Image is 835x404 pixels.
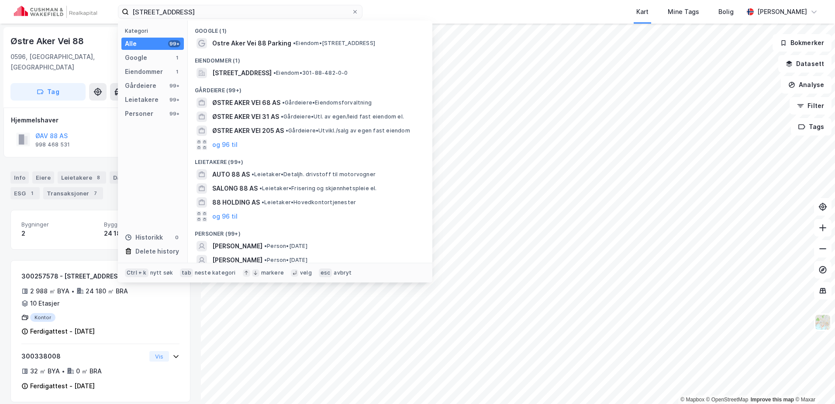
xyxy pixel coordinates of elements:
[104,221,179,228] span: Bygget bygningsområde
[264,257,267,263] span: •
[212,197,260,208] span: 88 HOLDING AS
[173,234,180,241] div: 0
[273,70,348,77] span: Eiendom • 301-88-482-0-0
[10,83,86,101] button: Tag
[791,362,835,404] div: Kontrollprogram for chat
[21,221,97,228] span: Bygninger
[195,269,236,276] div: neste kategori
[10,187,40,199] div: ESG
[188,80,432,96] div: Gårdeiere (99+)
[125,28,184,34] div: Kategori
[86,286,128,296] div: 24 180 ㎡ BRA
[286,127,410,134] span: Gårdeiere • Utvikl./salg av egen fast eiendom
[125,80,156,91] div: Gårdeiere
[30,381,95,391] div: Ferdigattest - [DATE]
[168,40,180,47] div: 99+
[212,68,272,78] span: [STREET_ADDRESS]
[173,68,180,75] div: 1
[76,366,102,376] div: 0 ㎡ BRA
[10,171,29,184] div: Info
[212,255,262,265] span: [PERSON_NAME]
[30,298,59,309] div: 10 Etasjer
[300,269,312,276] div: velg
[668,7,699,17] div: Mine Tags
[125,232,163,243] div: Historikk
[94,173,103,182] div: 8
[282,99,285,106] span: •
[791,118,832,136] button: Tags
[71,288,75,295] div: •
[168,110,180,117] div: 99+
[273,70,276,76] span: •
[125,52,147,63] div: Google
[282,99,372,106] span: Gårdeiere • Eiendomsforvaltning
[30,326,95,337] div: Ferdigattest - [DATE]
[636,7,649,17] div: Kart
[286,127,288,134] span: •
[14,6,97,18] img: cushman-wakefield-realkapital-logo.202ea83816669bd177139c58696a8fa1.svg
[188,50,432,66] div: Eiendommer (1)
[212,211,238,222] button: og 96 til
[262,199,356,206] span: Leietaker • Hovedkontortjenester
[781,76,832,94] button: Analyse
[212,98,280,108] span: ØSTRE AKER VEI 68 AS
[252,171,254,178] span: •
[188,152,432,167] div: Leietakere (99+)
[173,54,180,61] div: 1
[110,171,142,184] div: Datasett
[30,366,60,376] div: 32 ㎡ BYA
[43,187,103,199] div: Transaksjoner
[212,38,291,49] span: Ostre Aker Vei 88 Parking
[21,271,146,282] div: 300257578 - [STREET_ADDRESS]
[264,243,307,250] span: Person • [DATE]
[212,183,258,194] span: SALONG 88 AS
[125,38,137,49] div: Alle
[212,169,250,180] span: AUTO 88 AS
[212,125,284,136] span: ØSTRE AKER VEI 205 AS
[180,268,193,277] div: tab
[125,94,159,105] div: Leietakere
[281,113,283,120] span: •
[680,397,704,403] a: Mapbox
[706,397,749,403] a: OpenStreetMap
[264,243,267,249] span: •
[259,185,262,192] span: •
[125,108,153,119] div: Personer
[168,82,180,89] div: 99+
[281,113,404,120] span: Gårdeiere • Utl. av egen/leid fast eiendom el.
[21,228,97,239] div: 2
[212,111,279,122] span: ØSTRE AKER VEI 31 AS
[135,246,179,257] div: Delete history
[757,7,807,17] div: [PERSON_NAME]
[10,52,122,73] div: 0596, [GEOGRAPHIC_DATA], [GEOGRAPHIC_DATA]
[212,241,262,251] span: [PERSON_NAME]
[104,228,179,239] div: 24 180 ㎡
[150,269,173,276] div: nytt søk
[778,55,832,73] button: Datasett
[58,171,106,184] div: Leietakere
[129,5,352,18] input: Søk på adresse, matrikkel, gårdeiere, leietakere eller personer
[212,139,238,150] button: og 96 til
[252,171,376,178] span: Leietaker • Detaljh. drivstoff til motorvogner
[791,362,835,404] iframe: Chat Widget
[168,96,180,103] div: 99+
[790,97,832,115] button: Filter
[10,34,86,48] div: Østre Aker Vei 88
[35,141,70,148] div: 998 468 531
[293,40,375,47] span: Eiendom • [STREET_ADDRESS]
[62,368,65,375] div: •
[149,351,169,362] button: Vis
[814,314,831,331] img: Z
[293,40,296,46] span: •
[718,7,734,17] div: Bolig
[30,286,69,296] div: 2 988 ㎡ BYA
[28,189,36,198] div: 1
[261,269,284,276] div: markere
[259,185,377,192] span: Leietaker • Frisering og skjønnhetspleie el.
[125,66,163,77] div: Eiendommer
[11,115,190,125] div: Hjemmelshaver
[91,189,100,198] div: 7
[262,199,264,205] span: •
[125,268,148,277] div: Ctrl + k
[319,268,332,277] div: esc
